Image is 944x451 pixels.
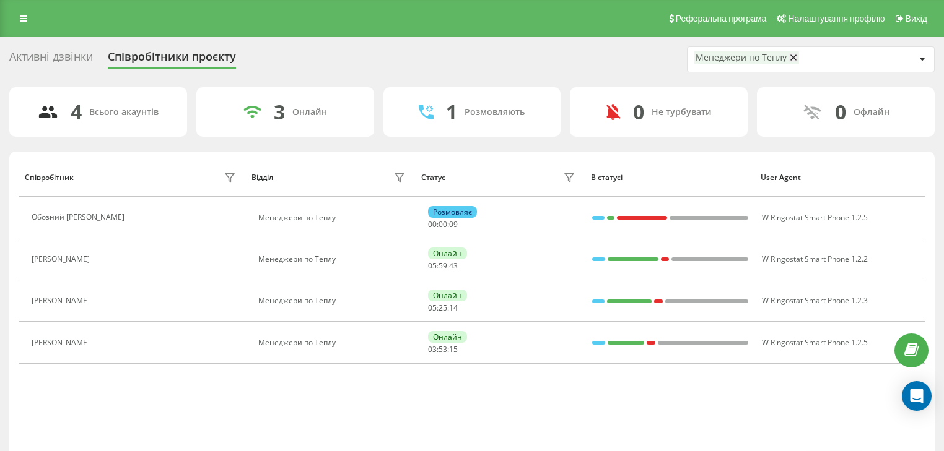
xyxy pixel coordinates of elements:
div: Менеджери по Теплу [258,338,409,347]
div: Онлайн [428,331,467,343]
div: Менеджери по Теплу [258,296,409,305]
span: 09 [449,219,458,230]
div: Менеджери по Теплу [258,255,409,264]
div: : : [428,345,458,354]
div: Всього акаунтів [89,107,159,118]
span: W Ringostat Smart Phone 1.2.2 [762,254,868,264]
span: 53 [439,344,447,354]
div: Співробітник [25,173,74,182]
div: User Agent [761,173,919,182]
span: 00 [428,219,437,230]
div: : : [428,304,458,312]
div: Онлайн [428,247,467,259]
div: Розмовляє [428,206,477,218]
span: W Ringostat Smart Phone 1.2.5 [762,212,868,223]
div: 4 [71,100,82,124]
div: 1 [446,100,457,124]
span: 14 [449,303,458,313]
div: Співробітники проєкту [108,50,236,69]
span: Налаштування профілю [788,14,885,24]
div: Статус [421,173,445,182]
div: Онлайн [428,290,467,301]
div: Розмовляють [465,107,525,118]
div: В статусі [591,173,749,182]
span: Реферальна програма [676,14,767,24]
div: Менеджери по Теплу [258,213,409,222]
div: Офлайн [854,107,889,118]
div: Обозний [PERSON_NAME] [32,213,128,221]
div: : : [428,262,458,270]
div: [PERSON_NAME] [32,338,93,347]
span: W Ringostat Smart Phone 1.2.5 [762,337,868,348]
span: 05 [428,260,437,271]
div: Відділ [251,173,273,182]
span: 59 [439,260,447,271]
div: Онлайн [292,107,327,118]
span: 00 [439,219,447,230]
div: 0 [633,100,644,124]
div: Менеджери по Теплу [696,53,787,63]
div: Open Intercom Messenger [902,381,932,411]
span: 43 [449,260,458,271]
div: Не турбувати [652,107,712,118]
span: 15 [449,344,458,354]
span: 25 [439,303,447,313]
span: Вихід [906,14,927,24]
div: [PERSON_NAME] [32,296,93,305]
div: Активні дзвінки [9,50,93,69]
span: 05 [428,303,437,313]
div: 3 [274,100,285,124]
div: : : [428,220,458,229]
div: [PERSON_NAME] [32,255,93,264]
div: 0 [835,100,846,124]
span: 03 [428,344,437,354]
span: W Ringostat Smart Phone 1.2.3 [762,295,868,306]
